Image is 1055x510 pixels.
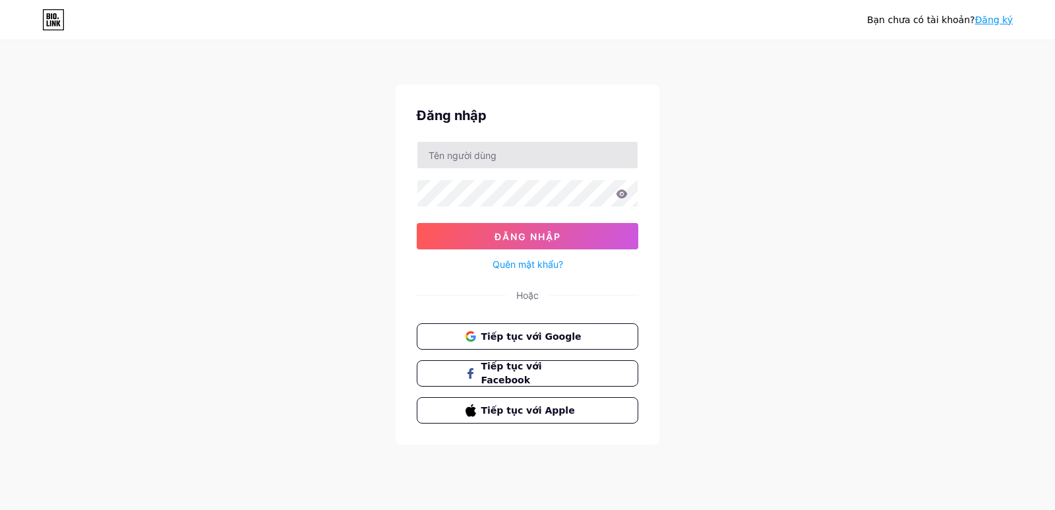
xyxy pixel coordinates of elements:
font: Bạn chưa có tài khoản? [867,15,975,25]
font: Đăng nhập [495,231,561,242]
button: Tiếp tục với Apple [417,397,638,424]
font: Quên mật khẩu? [493,259,563,270]
font: Tiếp tục với Google [481,331,582,342]
button: Đăng nhập [417,223,638,249]
a: Đăng ký [975,15,1013,25]
font: Tiếp tục với Facebook [481,361,542,385]
font: Tiếp tục với Apple [481,405,575,416]
input: Tên người dùng [417,142,638,168]
button: Tiếp tục với Facebook [417,360,638,387]
font: Đăng nhập [417,108,487,123]
font: Hoặc [516,290,539,301]
button: Tiếp tục với Google [417,323,638,350]
a: Quên mật khẩu? [493,257,563,271]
